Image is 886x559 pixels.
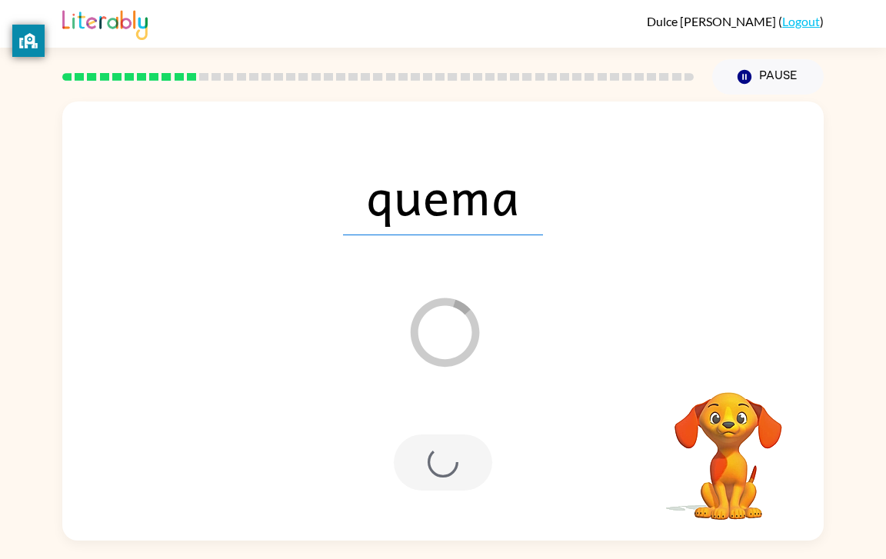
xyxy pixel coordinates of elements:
[782,14,820,28] a: Logout
[647,14,778,28] span: Dulce [PERSON_NAME]
[62,6,148,40] img: Literably
[651,368,805,522] video: Your browser must support playing .mp4 files to use Literably. Please try using another browser.
[343,155,543,235] span: quema
[647,14,824,28] div: ( )
[12,25,45,57] button: privacy banner
[712,59,824,95] button: Pause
